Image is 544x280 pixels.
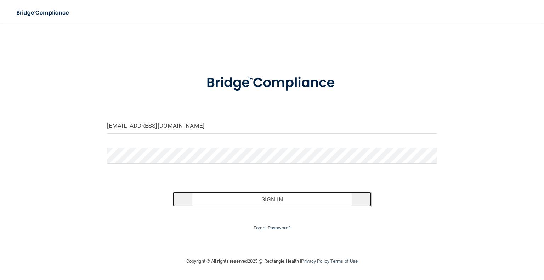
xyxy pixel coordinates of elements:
[254,225,290,230] a: Forgot Password?
[422,230,535,258] iframe: Drift Widget Chat Controller
[301,258,329,264] a: Privacy Policy
[107,118,437,134] input: Email
[173,192,371,207] button: Sign In
[143,250,401,273] div: Copyright © All rights reserved 2025 @ Rectangle Health | |
[330,258,358,264] a: Terms of Use
[192,65,352,101] img: bridge_compliance_login_screen.278c3ca4.svg
[11,6,76,20] img: bridge_compliance_login_screen.278c3ca4.svg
